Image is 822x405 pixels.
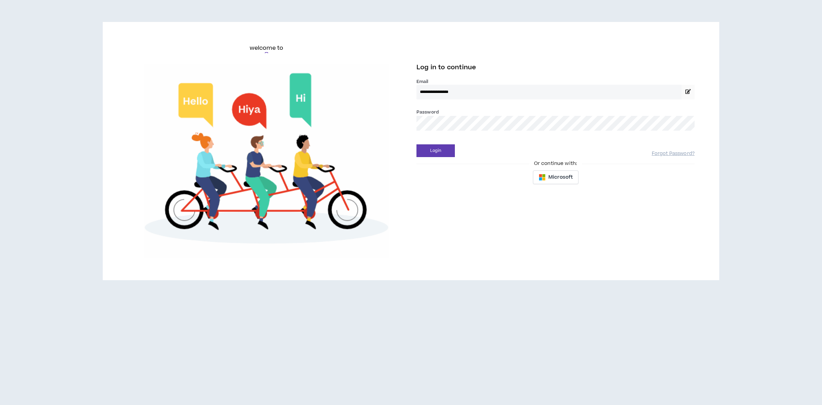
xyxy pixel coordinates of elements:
[652,151,695,157] a: Forgot Password?
[416,144,455,157] button: Login
[127,64,406,258] img: Welcome to Wripple
[416,79,695,85] label: Email
[533,170,578,184] button: Microsoft
[529,160,582,167] span: Or continue with:
[250,44,284,52] h6: welcome to
[416,63,476,72] span: Log in to continue
[416,109,439,115] label: Password
[548,174,573,181] span: Microsoft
